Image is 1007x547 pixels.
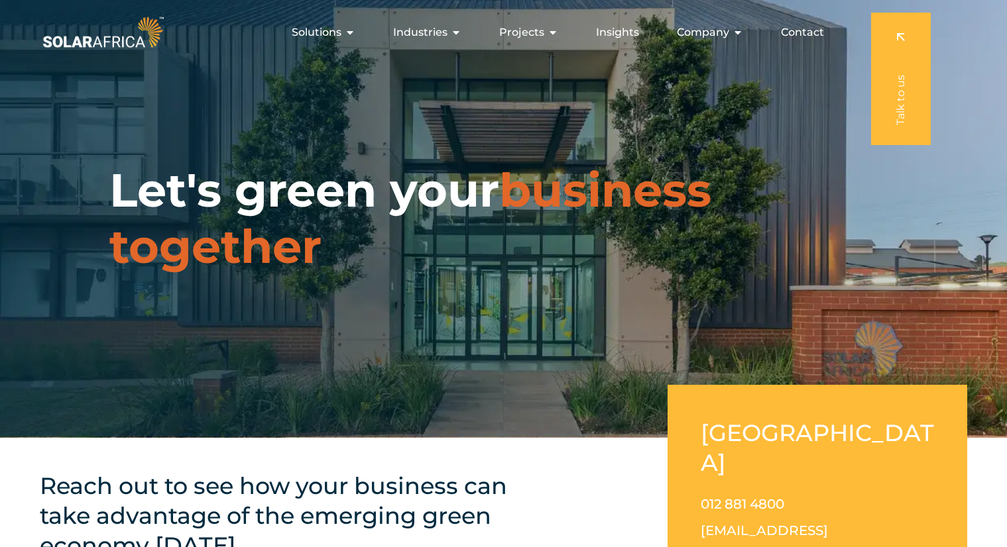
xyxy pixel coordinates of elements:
[701,418,934,477] h2: [GEOGRAPHIC_DATA]
[166,19,835,46] div: Menu Toggle
[596,25,639,40] a: Insights
[677,25,729,40] span: Company
[499,25,544,40] span: Projects
[701,496,784,512] a: 012 881 4800
[393,25,447,40] span: Industries
[781,25,824,40] a: Contact
[109,162,898,275] h1: Let's green your
[292,25,341,40] span: Solutions
[109,162,711,275] span: business together
[166,19,835,46] nav: Menu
